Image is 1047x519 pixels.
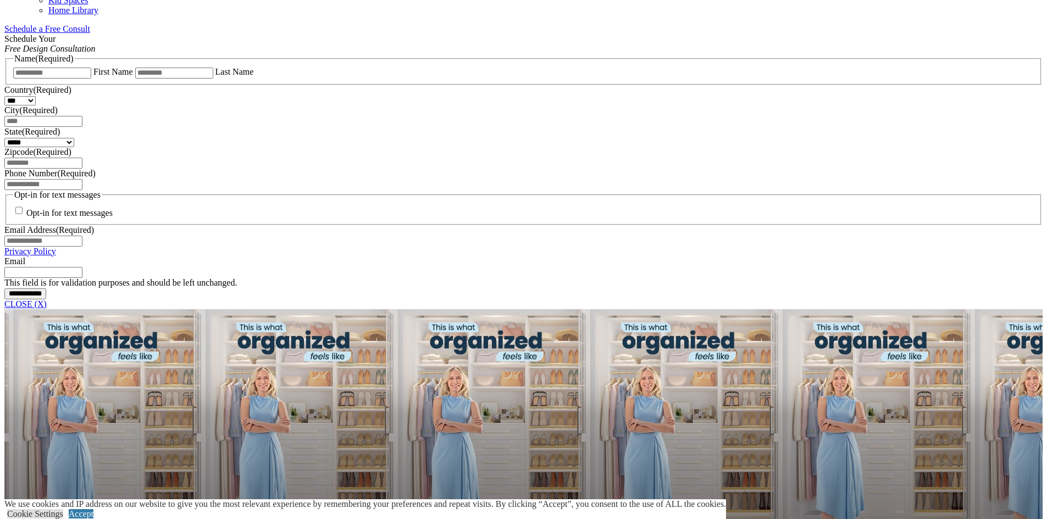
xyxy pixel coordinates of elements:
span: (Required) [57,169,95,178]
a: CLOSE (X) [4,299,47,309]
span: Schedule Your [4,34,96,53]
legend: Opt-in for text messages [13,190,102,200]
legend: Name [13,54,75,64]
a: Accept [69,509,93,518]
span: (Required) [35,54,73,63]
span: (Required) [20,105,58,115]
label: Opt-in for text messages [26,209,113,218]
a: Schedule a Free Consult (opens a dropdown menu) [4,24,90,34]
span: (Required) [33,85,71,94]
div: This field is for validation purposes and should be left unchanged. [4,278,1043,288]
label: Zipcode [4,147,71,157]
label: Phone Number [4,169,96,178]
a: Privacy Policy [4,247,56,256]
label: City [4,105,58,115]
a: Cookie Settings [7,509,63,518]
label: Last Name [215,67,254,76]
label: Email [4,256,25,266]
label: Email Address [4,225,94,235]
label: Country [4,85,71,94]
div: We use cookies and IP address on our website to give you the most relevant experience by remember... [4,499,726,509]
label: First Name [93,67,133,76]
span: (Required) [56,225,94,235]
span: (Required) [22,127,60,136]
a: Home Library [48,5,98,15]
em: Free Design Consultation [4,44,96,53]
span: (Required) [33,147,71,157]
label: State [4,127,60,136]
